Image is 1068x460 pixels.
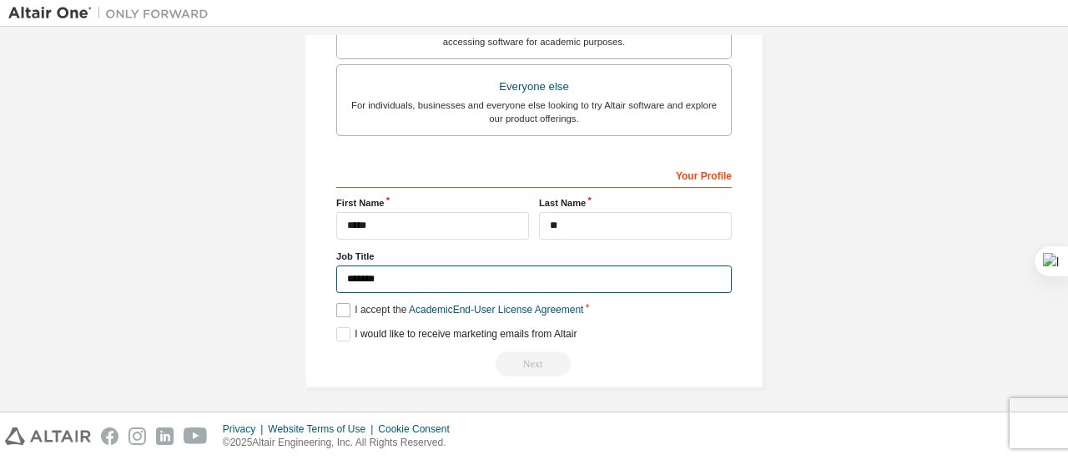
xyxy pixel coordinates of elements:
label: I would like to receive marketing emails from Altair [336,327,577,341]
div: For faculty & administrators of academic institutions administering students and accessing softwa... [347,22,721,48]
img: instagram.svg [128,427,146,445]
label: First Name [336,196,529,210]
img: youtube.svg [184,427,208,445]
p: © 2025 Altair Engineering, Inc. All Rights Reserved. [223,436,460,450]
a: Academic End-User License Agreement [409,304,583,316]
img: altair_logo.svg [5,427,91,445]
label: Job Title [336,250,732,263]
div: Privacy [223,422,268,436]
label: I accept the [336,303,583,317]
label: Last Name [539,196,732,210]
img: linkedin.svg [156,427,174,445]
div: Your Profile [336,161,732,188]
div: For individuals, businesses and everyone else looking to try Altair software and explore our prod... [347,99,721,125]
img: Altair One [8,5,217,22]
img: facebook.svg [101,427,118,445]
div: Cookie Consent [378,422,459,436]
div: Website Terms of Use [268,422,378,436]
div: Everyone else [347,75,721,99]
div: Read and acccept EULA to continue [336,351,732,377]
